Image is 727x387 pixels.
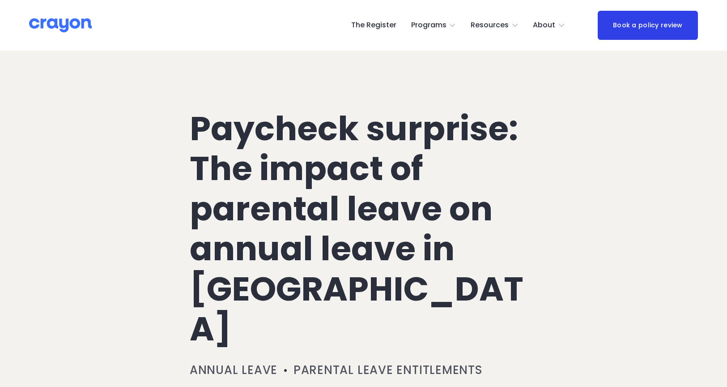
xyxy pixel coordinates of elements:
[598,11,698,39] a: Book a policy review
[190,109,537,349] h1: Paycheck surprise: The impact of parental leave on annual leave in [GEOGRAPHIC_DATA]
[293,362,483,378] a: Parental leave entitlements
[471,18,519,33] a: folder dropdown
[533,18,565,33] a: folder dropdown
[29,17,92,33] img: Crayon
[411,18,456,33] a: folder dropdown
[533,19,555,32] span: About
[351,18,396,33] a: The Register
[471,19,509,32] span: Resources
[411,19,446,32] span: Programs
[190,362,277,378] a: Annual leave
